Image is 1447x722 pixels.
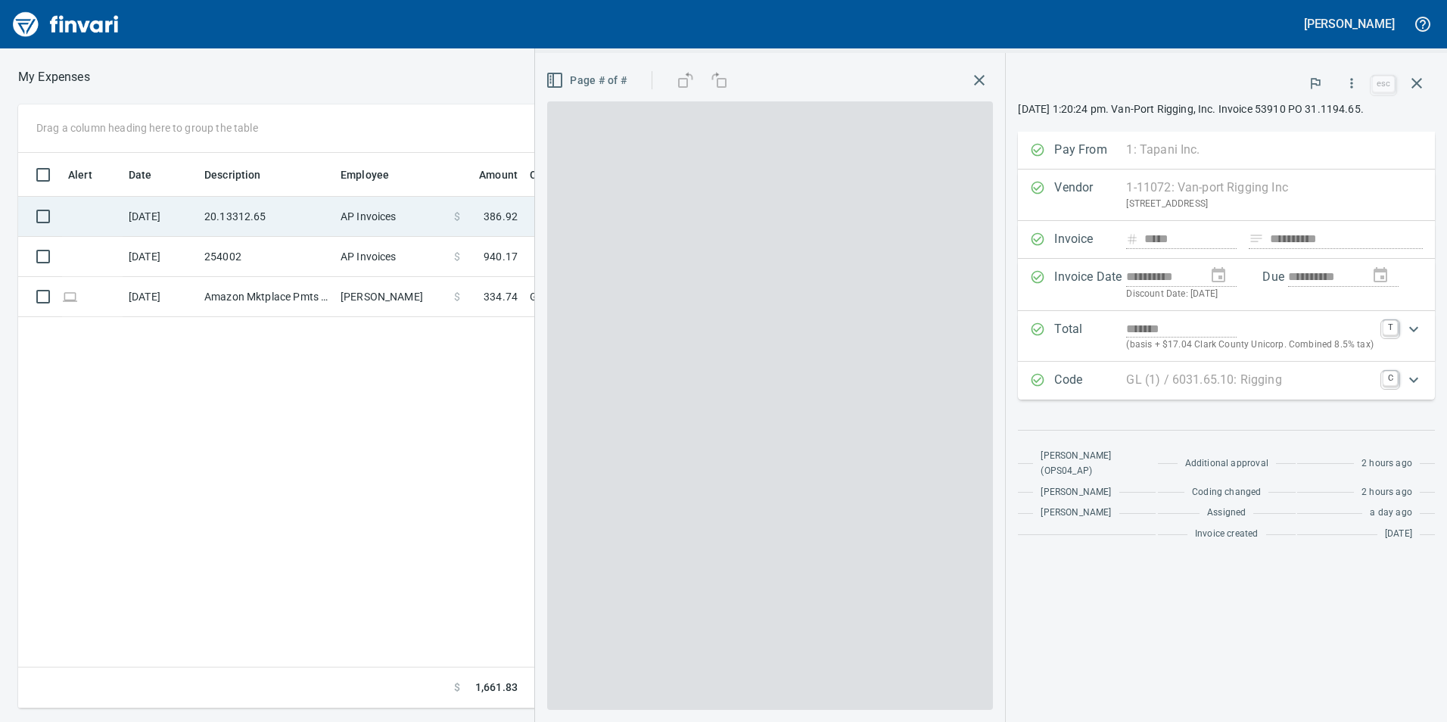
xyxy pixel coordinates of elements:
nav: breadcrumb [18,68,90,86]
span: [PERSON_NAME] [1041,506,1111,521]
a: C [1383,371,1398,386]
span: Description [204,166,281,184]
span: Online transaction [62,291,78,301]
span: Alert [68,166,112,184]
p: My Expenses [18,68,90,86]
span: Coding [530,166,584,184]
p: GL (1) / 6031.65.10: Rigging [1126,371,1281,389]
span: $ [454,209,460,224]
span: 2 hours ago [1361,456,1412,471]
p: Total [1054,320,1126,353]
span: Amount [479,166,518,184]
span: 334.74 [484,289,518,304]
span: 2 hours ago [1361,485,1412,500]
td: Amazon Mktplace Pmts [DOMAIN_NAME][URL] WA [198,277,335,317]
a: T [1383,320,1398,335]
span: Description [204,166,261,184]
span: 940.17 [484,249,518,264]
span: Amount [459,166,518,184]
button: [PERSON_NAME] [1300,12,1399,36]
span: Invoice created [1195,527,1259,542]
span: 1,661.83 [475,680,518,696]
div: Expand [1018,311,1435,362]
td: [DATE] [123,197,198,237]
div: Expand [1018,362,1435,400]
p: (basis + $17.04 Clark County Unicorp. Combined 8.5% tax) [1126,338,1374,353]
h5: [PERSON_NAME] [1304,16,1395,32]
p: Code [1054,371,1126,391]
td: GL (1) / 6020.65.10: SMTC Consumables [524,277,902,317]
span: [DATE] [1385,527,1412,542]
p: Drag a column heading here to group the table [36,120,258,135]
td: AP Invoices [335,237,448,277]
span: Coding [530,166,565,184]
td: [PERSON_NAME] [335,277,448,317]
span: $ [454,289,460,304]
button: Flag [1299,67,1332,100]
span: a day ago [1370,506,1412,521]
span: $ [454,680,460,696]
span: Date [129,166,152,184]
td: [DATE] [123,237,198,277]
span: Employee [341,166,389,184]
span: Additional approval [1185,456,1268,471]
img: Finvari [9,6,123,42]
span: Assigned [1207,506,1246,521]
span: [PERSON_NAME] [1041,485,1111,500]
td: 254002 [198,237,335,277]
td: [DATE] [123,277,198,317]
button: More [1335,67,1368,100]
td: AP Invoices [335,197,448,237]
p: [DATE] 1:20:24 pm. Van-Port Rigging, Inc. Invoice 53910 PO 31.1194.65. [1018,101,1435,117]
span: 386.92 [484,209,518,224]
span: Close invoice [1368,65,1435,101]
span: [PERSON_NAME] (OPS04_AP) [1041,449,1148,479]
span: Date [129,166,172,184]
span: Alert [68,166,92,184]
span: Coding changed [1192,485,1261,500]
span: $ [454,249,460,264]
a: esc [1372,76,1395,92]
td: 20.13312.65 [198,197,335,237]
span: Employee [341,166,409,184]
